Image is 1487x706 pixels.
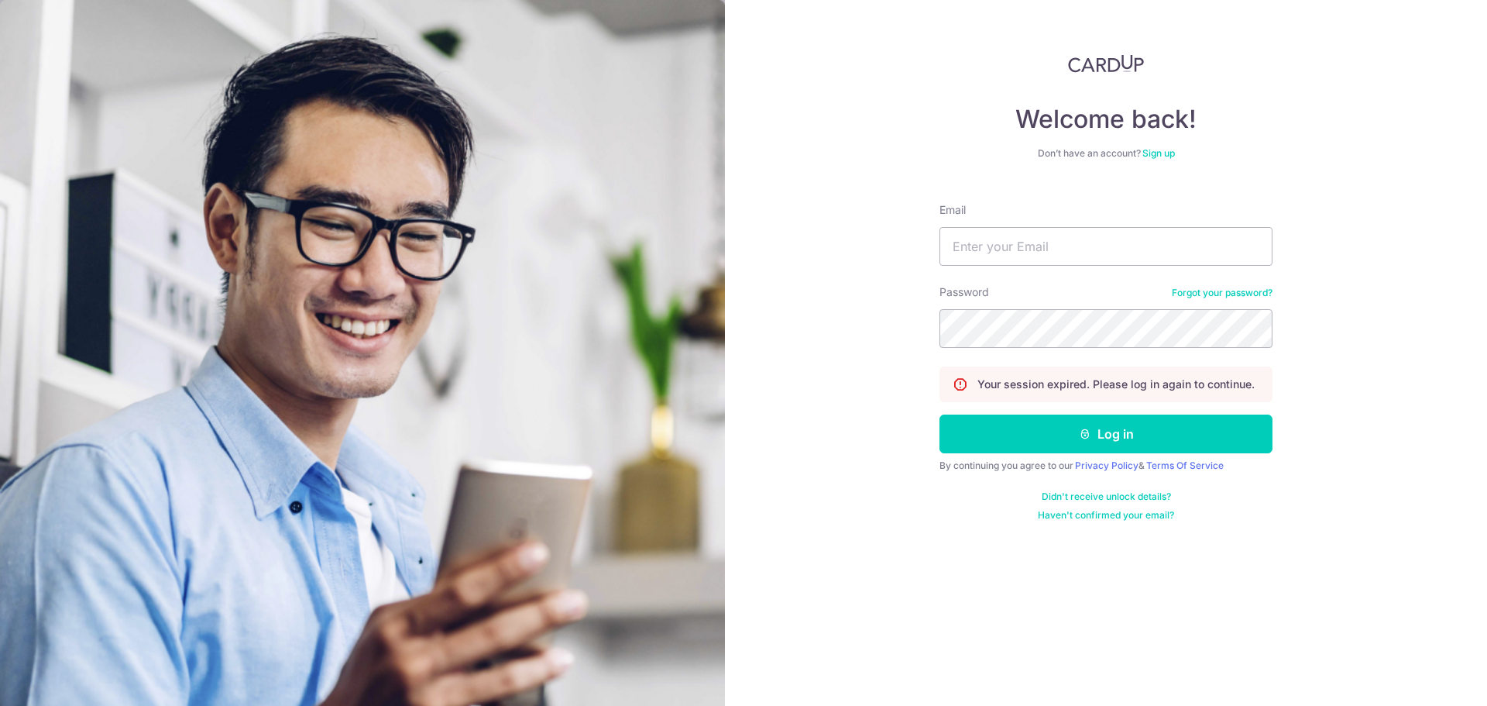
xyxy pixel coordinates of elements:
a: Didn't receive unlock details? [1042,491,1171,503]
img: CardUp Logo [1068,54,1144,73]
h4: Welcome back! [939,104,1272,135]
label: Password [939,284,989,300]
a: Privacy Policy [1075,460,1138,471]
div: Don’t have an account? [939,147,1272,160]
a: Haven't confirmed your email? [1038,509,1174,522]
input: Enter your Email [939,227,1272,266]
p: Your session expired. Please log in again to continue. [977,377,1255,392]
a: Terms Of Service [1146,460,1224,471]
label: Email [939,202,966,218]
a: Sign up [1142,147,1175,159]
div: By continuing you agree to our & [939,460,1272,472]
button: Log in [939,415,1272,453]
a: Forgot your password? [1172,287,1272,299]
